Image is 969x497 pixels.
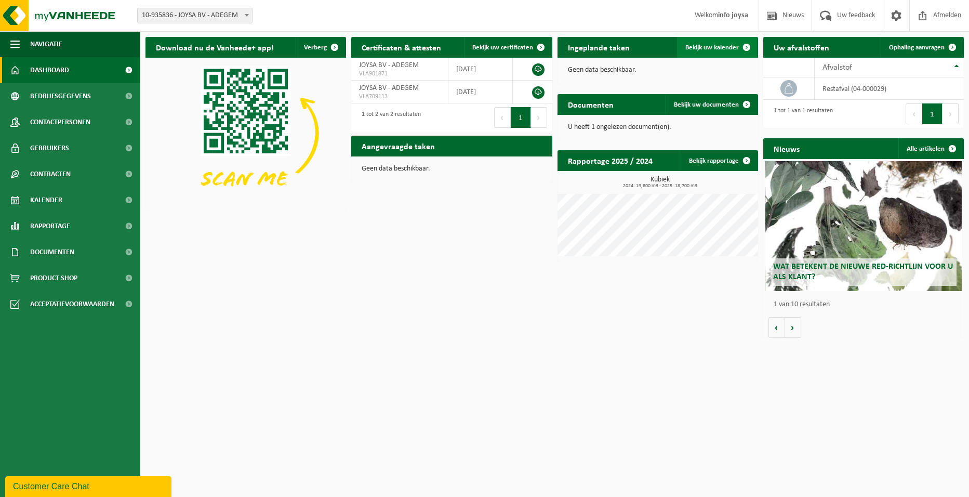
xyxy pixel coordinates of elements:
button: Verberg [296,37,345,58]
button: Next [943,103,959,124]
span: Contactpersonen [30,109,90,135]
span: Bekijk uw documenten [674,101,739,108]
a: Wat betekent de nieuwe RED-richtlijn voor u als klant? [765,161,962,291]
h2: Documenten [557,94,624,114]
p: Geen data beschikbaar. [362,165,541,173]
span: Bekijk uw kalender [685,44,739,51]
div: 1 tot 2 van 2 resultaten [356,106,421,129]
span: Documenten [30,239,74,265]
span: VLA709113 [359,93,440,101]
span: Product Shop [30,265,77,291]
span: 10-935836 - JOYSA BV - ADEGEM [137,8,253,23]
td: [DATE] [448,81,513,103]
span: Dashboard [30,57,69,83]
span: VLA901871 [359,70,440,78]
span: Gebruikers [30,135,69,161]
p: U heeft 1 ongelezen document(en). [568,124,748,131]
h2: Certificaten & attesten [351,37,452,57]
h2: Download nu de Vanheede+ app! [145,37,284,57]
h2: Nieuws [763,138,810,159]
img: Download de VHEPlus App [145,58,346,208]
p: Geen data beschikbaar. [568,67,748,74]
h2: Rapportage 2025 / 2024 [557,150,663,171]
strong: info joysa [718,11,748,19]
iframe: chat widget [5,474,174,497]
span: Verberg [304,44,327,51]
span: Kalender [30,187,62,213]
button: 1 [922,103,943,124]
span: 10-935836 - JOYSA BV - ADEGEM [138,8,252,23]
a: Bekijk uw kalender [677,37,757,58]
a: Bekijk uw certificaten [464,37,551,58]
button: Previous [494,107,511,128]
a: Alle artikelen [898,138,963,159]
h2: Uw afvalstoffen [763,37,840,57]
span: Acceptatievoorwaarden [30,291,114,317]
h2: Ingeplande taken [557,37,640,57]
span: JOYSA BV - ADEGEM [359,61,419,69]
button: Previous [906,103,922,124]
h3: Kubiek [563,176,758,189]
a: Bekijk rapportage [681,150,757,171]
a: Bekijk uw documenten [666,94,757,115]
button: Next [531,107,547,128]
button: Volgende [785,317,801,338]
p: 1 van 10 resultaten [774,301,959,308]
span: 2024: 19,800 m3 - 2025: 18,700 m3 [563,184,758,189]
span: Rapportage [30,213,70,239]
button: Vorige [768,317,785,338]
span: Bekijk uw certificaten [472,44,533,51]
button: 1 [511,107,531,128]
a: Ophaling aanvragen [881,37,963,58]
span: Afvalstof [822,63,852,72]
span: Bedrijfsgegevens [30,83,91,109]
span: Contracten [30,161,71,187]
h2: Aangevraagde taken [351,136,445,156]
td: restafval (04-000029) [815,77,964,100]
span: Navigatie [30,31,62,57]
span: Ophaling aanvragen [889,44,945,51]
div: 1 tot 1 van 1 resultaten [768,102,833,125]
span: Wat betekent de nieuwe RED-richtlijn voor u als klant? [773,263,953,281]
span: JOYSA BV - ADEGEM [359,84,419,92]
td: [DATE] [448,58,513,81]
